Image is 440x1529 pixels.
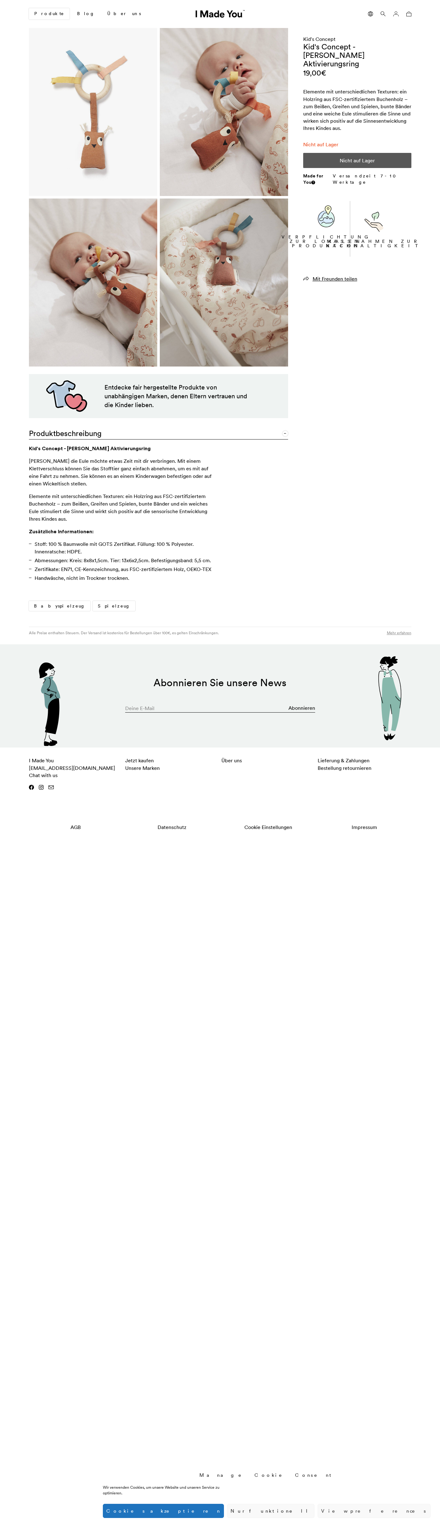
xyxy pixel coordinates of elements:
[303,36,336,42] a: Kid's Concept
[29,457,218,487] p: [PERSON_NAME] die Eule möchte etwas Zeit mit dir verbringen. Mit einem Klettverschluss können Sie...
[288,702,315,714] button: Abonnieren
[93,601,135,611] a: Spielzeug
[29,772,58,778] a: Chat with us
[103,1485,239,1496] div: Wir verwenden Cookies, um unsere Website und unseren Service zu optimieren.
[125,757,154,764] a: Jetzt kaufen
[333,173,411,185] p: Versandzeit 7-10 Werktage
[52,677,388,689] h2: Abonnieren Sie unsere News
[29,540,218,555] li: Stoff: 100 % Baumwolle mit GOTS Zertifikat. Füllung: 100 % Polyester. Innenratsche: HDPE.
[125,821,219,834] a: Datenschutz
[29,630,219,636] p: Alle Preise enthalten Steuern. Der Versand ist kostenlos für Bestellungen über 100€, es gelten Ei...
[303,42,411,68] h1: Kid's Concept - [PERSON_NAME] Aktivierungsring
[281,235,371,248] p: VERPFLICHTUNG ZUR LOKALEN PRODUKTION
[313,276,357,282] span: Mit Freunden teilen
[303,141,338,148] span: Nicht auf Lager
[321,68,326,78] span: €
[29,8,70,20] a: Produkte
[72,8,100,19] a: Blog
[125,765,160,771] a: Unsere Marken
[227,1504,315,1518] button: Nur funktionell
[29,557,218,564] li: Abmessungen: Kreis: 8x8x1,5cm. Tier: 13x6x2,5cm. Befestigungsband: 5,5 cm.
[199,1472,334,1478] div: Manage Cookie Consent
[29,821,123,834] a: AGB
[303,88,411,132] div: Elemente mit unterschiedlichen Texturen: ein Holzring aus FSC-zertifiziertem Buchenholz – zum Bei...
[318,821,411,834] a: Impressum
[318,1504,431,1518] button: View preferences
[303,68,326,78] bdi: 19,00
[29,492,218,523] p: Elemente mit unterschiedlichen Texturen: ein Holzring aus FSC-zertifiziertem Buchenholz – zum Bei...
[326,239,422,248] p: MASSNAHMEN ZUR NACHHALTIGKEIT
[29,765,115,771] a: [EMAIL_ADDRESS][DOMAIN_NAME]
[29,574,218,582] li: Handwäsche, nicht im Trockner trocknen.
[29,445,151,451] strong: Kid's Concept - [PERSON_NAME] Aktivierungsring
[29,565,218,573] li: Zertifikate: EN71, CE-Kennzeichnung, aus FSC-zertifiziertem Holz, OEKO-TEX
[318,757,370,764] a: Lieferung & Zahlungen
[29,424,288,440] a: Produktbeschreibung
[29,601,90,611] a: Babyspielzeug
[318,765,371,771] a: Bestellung retournieren
[102,8,146,19] a: Über uns
[303,173,323,185] strong: Made for You
[221,757,242,764] a: Über uns
[303,276,357,282] a: Mit Freunden teilen
[104,383,248,409] p: Entdecke fair hergestellte Produkte von unabhängigen Marken, denen Eltern vertrauen und die Kinde...
[387,630,411,636] a: Mehr erfahren
[312,181,314,184] img: Info sign
[29,528,94,535] strong: Zusätzliche Informationen:
[221,821,315,834] a: Cookie Einstellungen
[103,1504,224,1518] button: Cookies akzeptieren
[29,757,115,778] span: I Made You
